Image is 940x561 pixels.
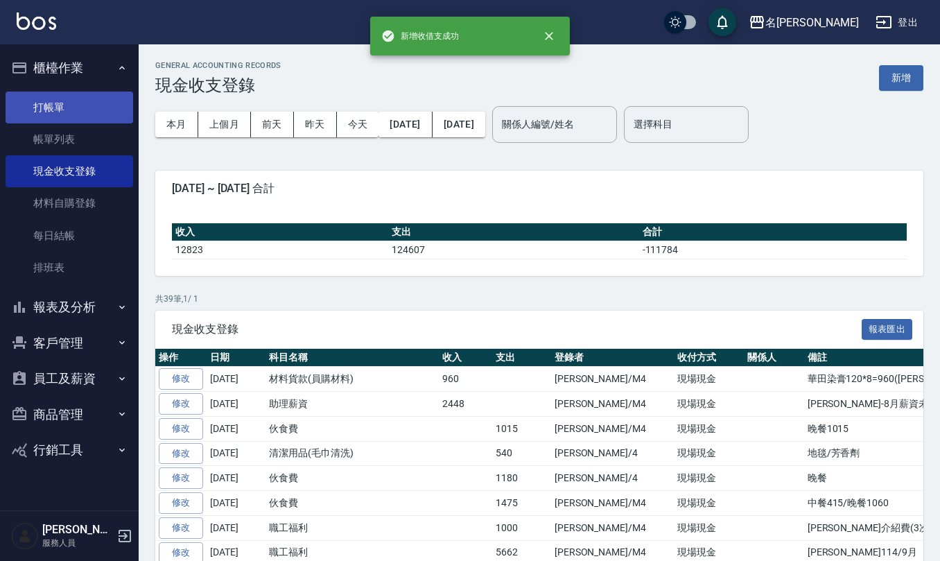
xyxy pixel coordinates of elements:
td: 伙食費 [266,491,439,516]
a: 現金收支登錄 [6,155,133,187]
td: [DATE] [207,416,266,441]
td: 伙食費 [266,416,439,441]
a: 修改 [159,517,203,539]
a: 修改 [159,443,203,465]
th: 日期 [207,349,266,367]
img: Person [11,522,39,550]
a: 修改 [159,368,203,390]
th: 收付方式 [674,349,744,367]
td: [PERSON_NAME]/M4 [551,367,674,392]
button: 上個月 [198,112,251,137]
button: 名[PERSON_NAME] [743,8,864,37]
button: 客戶管理 [6,325,133,361]
td: 1000 [492,515,551,540]
button: 本月 [155,112,198,137]
span: 現金收支登錄 [172,322,862,336]
td: [PERSON_NAME]/M4 [551,392,674,417]
td: -111784 [639,241,907,259]
div: 名[PERSON_NAME] [765,14,859,31]
a: 修改 [159,467,203,489]
td: 清潔用品(毛巾清洗) [266,441,439,466]
button: 昨天 [294,112,337,137]
th: 登錄者 [551,349,674,367]
button: 行銷工具 [6,432,133,468]
td: [PERSON_NAME]/M4 [551,491,674,516]
td: 124607 [388,241,639,259]
button: 員工及薪資 [6,361,133,397]
td: 540 [492,441,551,466]
a: 修改 [159,418,203,440]
th: 支出 [492,349,551,367]
h3: 現金收支登錄 [155,76,281,95]
img: Logo [17,12,56,30]
td: 1180 [492,466,551,491]
td: [DATE] [207,441,266,466]
button: save [708,8,736,36]
p: 共 39 筆, 1 / 1 [155,293,923,305]
button: 今天 [337,112,379,137]
button: 前天 [251,112,294,137]
a: 帳單列表 [6,123,133,155]
button: 櫃檯作業 [6,50,133,86]
td: 現場現金 [674,491,744,516]
td: 現場現金 [674,416,744,441]
a: 修改 [159,492,203,514]
td: 伙食費 [266,466,439,491]
a: 新增 [879,71,923,84]
h5: [PERSON_NAME] [42,523,113,537]
p: 服務人員 [42,537,113,549]
td: 現場現金 [674,515,744,540]
td: 現場現金 [674,367,744,392]
td: 助理薪資 [266,392,439,417]
th: 合計 [639,223,907,241]
a: 報表匯出 [862,322,913,335]
button: 報表匯出 [862,319,913,340]
a: 每日結帳 [6,220,133,252]
td: [PERSON_NAME]/4 [551,466,674,491]
td: 2448 [439,392,492,417]
th: 收入 [172,223,388,241]
a: 打帳單 [6,92,133,123]
td: 材料貨款(員購材料) [266,367,439,392]
span: 新增收借支成功 [381,29,459,43]
td: [DATE] [207,367,266,392]
a: 修改 [159,393,203,415]
td: 現場現金 [674,466,744,491]
h2: GENERAL ACCOUNTING RECORDS [155,61,281,70]
a: 材料自購登錄 [6,187,133,219]
td: [DATE] [207,392,266,417]
th: 支出 [388,223,639,241]
span: [DATE] ~ [DATE] 合計 [172,182,907,196]
td: 12823 [172,241,388,259]
button: 報表及分析 [6,289,133,325]
td: [DATE] [207,515,266,540]
td: 現場現金 [674,441,744,466]
td: [PERSON_NAME]/M4 [551,416,674,441]
button: 登出 [870,10,923,35]
a: 排班表 [6,252,133,284]
button: [DATE] [433,112,485,137]
td: [PERSON_NAME]/M4 [551,515,674,540]
button: [DATE] [378,112,432,137]
button: 新增 [879,65,923,91]
td: 現場現金 [674,392,744,417]
td: [DATE] [207,466,266,491]
td: [PERSON_NAME]/4 [551,441,674,466]
th: 操作 [155,349,207,367]
td: 1475 [492,491,551,516]
td: 960 [439,367,492,392]
button: close [534,21,564,51]
th: 收入 [439,349,492,367]
td: [DATE] [207,491,266,516]
td: 職工福利 [266,515,439,540]
th: 關係人 [744,349,804,367]
td: 1015 [492,416,551,441]
th: 科目名稱 [266,349,439,367]
button: 商品管理 [6,397,133,433]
